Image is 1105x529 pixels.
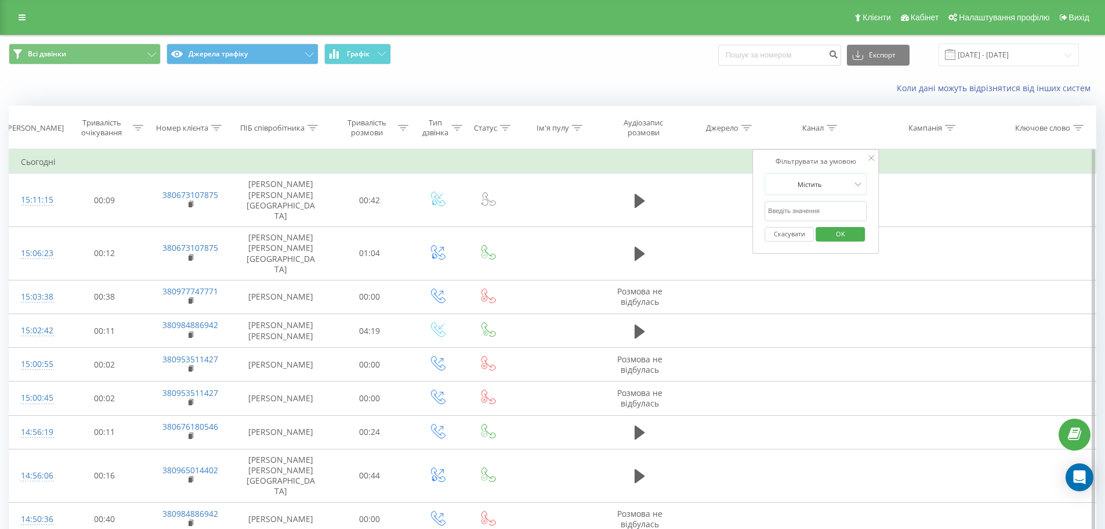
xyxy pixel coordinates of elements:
div: Ім'я пулу [537,123,569,133]
button: Скасувати [765,227,814,242]
a: 380977747771 [162,286,218,297]
div: Тривалість очікування [73,118,131,138]
td: 00:11 [63,415,147,449]
div: 15:03:38 [21,286,51,308]
span: Вихід [1069,13,1089,22]
span: Графік [347,50,369,58]
td: [PERSON_NAME] [PERSON_NAME][GEOGRAPHIC_DATA] [234,227,328,280]
a: 380984886942 [162,319,218,330]
td: [PERSON_NAME] [PERSON_NAME][GEOGRAPHIC_DATA] [234,449,328,502]
td: 00:00 [328,382,412,415]
td: 00:44 [328,449,412,502]
td: 00:02 [63,348,147,382]
td: 04:19 [328,314,412,348]
div: Канал [802,123,824,133]
button: OK [816,227,865,242]
div: 15:00:45 [21,387,51,409]
a: 380673107875 [162,242,218,253]
td: 00:02 [63,382,147,415]
button: Експорт [847,45,910,66]
button: Джерела трафіку [166,44,318,64]
td: 00:12 [63,227,147,280]
div: Тип дзвінка [422,118,449,138]
input: Введіть значення [765,201,867,221]
div: Тривалість розмови [338,118,396,138]
td: [PERSON_NAME] [234,415,328,449]
span: Розмова не відбулась [617,354,662,375]
td: [PERSON_NAME] [PERSON_NAME][GEOGRAPHIC_DATA] [234,174,328,227]
div: Ключове слово [1015,123,1070,133]
button: Всі дзвінки [9,44,161,64]
div: 15:06:23 [21,242,51,265]
div: Номер клієнта [156,123,208,133]
td: 00:24 [328,415,412,449]
div: ПІБ співробітника [240,123,305,133]
td: [PERSON_NAME] [PERSON_NAME] [234,314,328,348]
div: Фільтрувати за умовою [765,156,867,167]
span: Розмова не відбулась [617,387,662,409]
a: 380673107875 [162,189,218,200]
td: 00:16 [63,449,147,502]
div: Кампанія [908,123,942,133]
td: 00:09 [63,174,147,227]
div: 14:56:19 [21,421,51,444]
td: [PERSON_NAME] [234,382,328,415]
span: OK [824,225,857,243]
span: Кабінет [911,13,939,22]
a: 380676180546 [162,421,218,432]
td: 01:04 [328,227,412,280]
span: Розмова не відбулась [617,286,662,307]
td: 00:42 [328,174,412,227]
div: Аудіозапис розмови [610,118,677,138]
td: 00:38 [63,280,147,314]
span: Всі дзвінки [28,49,66,59]
td: Сьогодні [9,150,1096,174]
div: 15:02:42 [21,319,51,342]
a: 380965014402 [162,465,218,476]
div: 15:00:55 [21,353,51,376]
div: Open Intercom Messenger [1066,463,1093,491]
td: 00:11 [63,314,147,348]
span: Налаштування профілю [959,13,1049,22]
td: 00:00 [328,348,412,382]
td: [PERSON_NAME] [234,348,328,382]
td: [PERSON_NAME] [234,280,328,314]
a: 380953511427 [162,387,218,398]
button: Графік [324,44,391,64]
a: Коли дані можуть відрізнятися вiд інших систем [897,82,1096,93]
a: 380984886942 [162,508,218,519]
div: 14:56:06 [21,465,51,487]
div: Статус [474,123,497,133]
input: Пошук за номером [718,45,841,66]
div: [PERSON_NAME] [5,123,64,133]
a: 380953511427 [162,354,218,365]
div: Джерело [706,123,738,133]
td: 00:00 [328,280,412,314]
span: Клієнти [863,13,891,22]
div: 15:11:15 [21,189,51,211]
